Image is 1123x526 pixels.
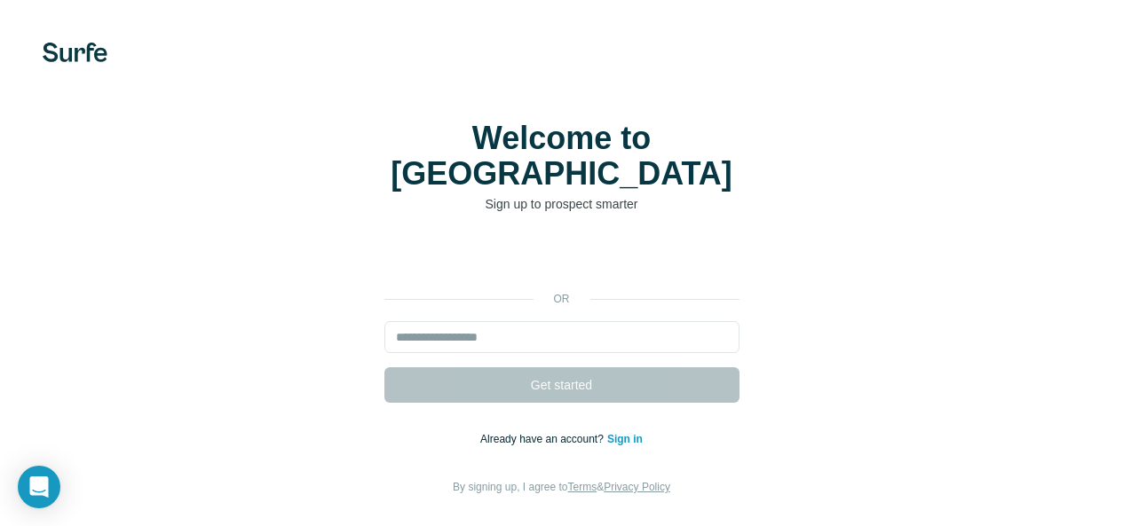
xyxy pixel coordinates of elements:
h1: Welcome to [GEOGRAPHIC_DATA] [384,121,739,192]
img: Surfe's logo [43,43,107,62]
a: Terms [568,481,597,493]
span: By signing up, I agree to & [453,481,670,493]
p: or [534,291,590,307]
a: Privacy Policy [604,481,670,493]
iframe: Sign in with Google Button [376,239,748,279]
span: Already have an account? [480,433,607,445]
p: Sign up to prospect smarter [384,195,739,213]
div: Open Intercom Messenger [18,466,60,508]
a: Sign in [607,433,643,445]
